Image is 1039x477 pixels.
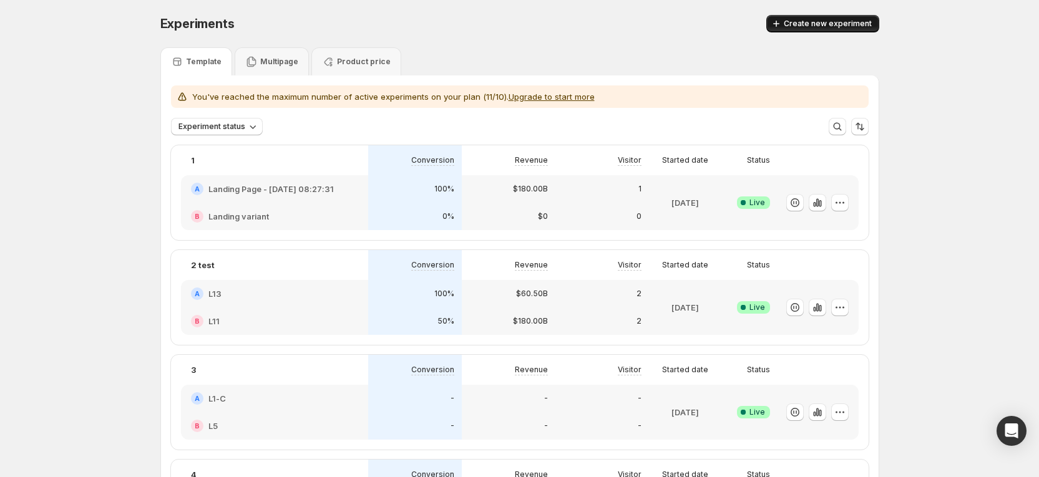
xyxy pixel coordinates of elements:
p: - [638,421,641,431]
h2: L5 [208,420,218,432]
p: - [451,421,454,431]
p: 2 [637,316,641,326]
p: $180.00B [513,316,548,326]
div: Open Intercom Messenger [997,416,1027,446]
p: Revenue [515,365,548,375]
h2: B [195,422,200,430]
p: Conversion [411,365,454,375]
p: [DATE] [671,406,699,418]
span: Experiment status [178,122,245,132]
p: - [451,393,454,403]
p: - [638,393,641,403]
p: 50% [437,316,454,326]
p: - [544,421,548,431]
span: Experiments [160,16,235,31]
button: Experiment status [171,118,263,135]
h2: B [195,213,200,220]
p: [DATE] [671,196,699,209]
p: [DATE] [671,301,699,314]
p: You've reached the maximum number of active experiments on your plan (11/10). [192,90,595,103]
p: Visitor [618,260,641,270]
h2: A [195,185,200,193]
h2: L1-C [208,392,226,405]
span: Live [749,302,765,312]
p: Visitor [618,365,641,375]
h2: L13 [208,287,222,300]
p: Template [186,57,222,67]
p: 2 [637,289,641,299]
h2: A [195,395,200,402]
p: Started date [662,260,708,270]
p: 100% [434,289,454,299]
p: - [544,393,548,403]
h2: L11 [208,315,220,327]
p: Revenue [515,260,548,270]
p: Started date [662,155,708,165]
p: Conversion [411,260,454,270]
p: 1 [638,184,641,194]
span: Live [749,407,765,417]
p: Product price [337,57,391,67]
p: Conversion [411,155,454,165]
span: Create new experiment [784,19,872,29]
p: $180.00B [513,184,548,194]
button: Upgrade to start more [509,92,595,102]
p: 1 [191,154,195,166]
p: 0 [637,211,641,221]
p: $60.50B [516,289,548,299]
h2: B [195,317,200,325]
p: 0% [442,211,454,221]
h2: Landing Page - [DATE] 08:27:31 [208,183,334,195]
p: Multipage [260,57,298,67]
p: Visitor [618,155,641,165]
h2: A [195,290,200,297]
span: Live [749,198,765,208]
button: Create new experiment [766,15,879,32]
p: 100% [434,184,454,194]
p: Status [747,155,770,165]
p: Revenue [515,155,548,165]
h2: Landing variant [208,210,269,223]
p: Started date [662,365,708,375]
p: 2 test [191,259,215,271]
p: 3 [191,364,196,376]
p: $0 [538,211,548,221]
button: Sort the results [851,118,869,135]
p: Status [747,260,770,270]
p: Status [747,365,770,375]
